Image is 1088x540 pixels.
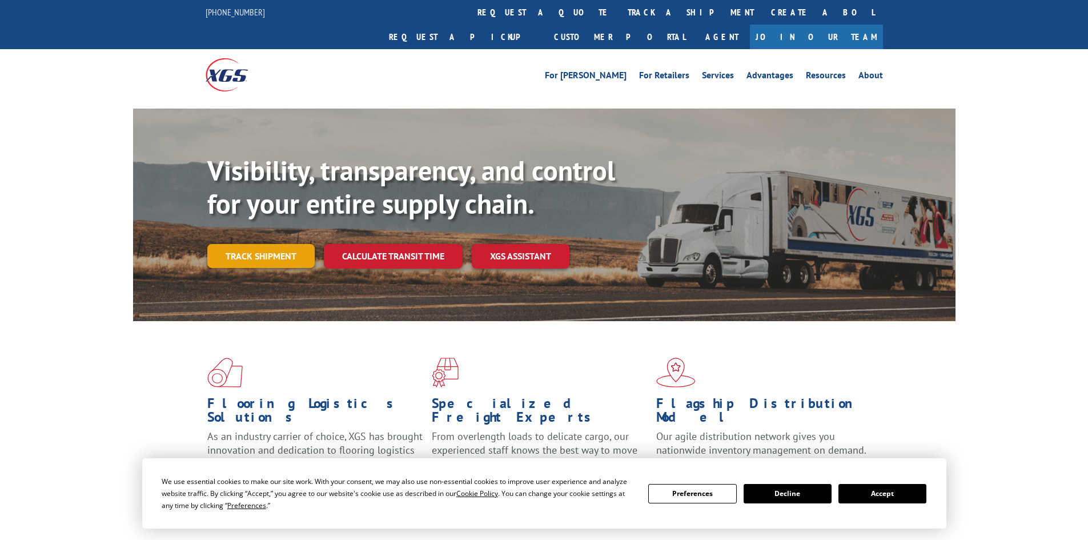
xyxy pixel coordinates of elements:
button: Accept [838,484,926,503]
span: As an industry carrier of choice, XGS has brought innovation and dedication to flooring logistics... [207,430,423,470]
a: Agent [694,25,750,49]
a: [PHONE_NUMBER] [206,6,265,18]
h1: Specialized Freight Experts [432,397,648,430]
a: Customer Portal [545,25,694,49]
img: xgs-icon-total-supply-chain-intelligence-red [207,358,243,387]
span: Cookie Policy [456,489,498,498]
span: Preferences [227,501,266,510]
a: Calculate transit time [324,244,463,269]
button: Decline [744,484,832,503]
div: We use essential cookies to make our site work. With your consent, we may also use non-essential ... [162,475,635,511]
img: xgs-icon-flagship-distribution-model-red [656,358,696,387]
span: Our agile distribution network gives you nationwide inventory management on demand. [656,430,866,457]
a: Request a pickup [380,25,545,49]
h1: Flooring Logistics Solutions [207,397,423,430]
a: For [PERSON_NAME] [545,71,627,83]
a: Advantages [746,71,793,83]
h1: Flagship Distribution Model [656,397,872,430]
a: Services [702,71,734,83]
a: Join Our Team [750,25,883,49]
b: Visibility, transparency, and control for your entire supply chain. [207,153,615,221]
p: From overlength loads to delicate cargo, our experienced staff knows the best way to move your fr... [432,430,648,481]
a: For Retailers [639,71,689,83]
a: Resources [806,71,846,83]
img: xgs-icon-focused-on-flooring-red [432,358,459,387]
button: Preferences [648,484,736,503]
a: Track shipment [207,244,315,268]
div: Cookie Consent Prompt [142,458,946,529]
a: About [858,71,883,83]
a: XGS ASSISTANT [472,244,569,269]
